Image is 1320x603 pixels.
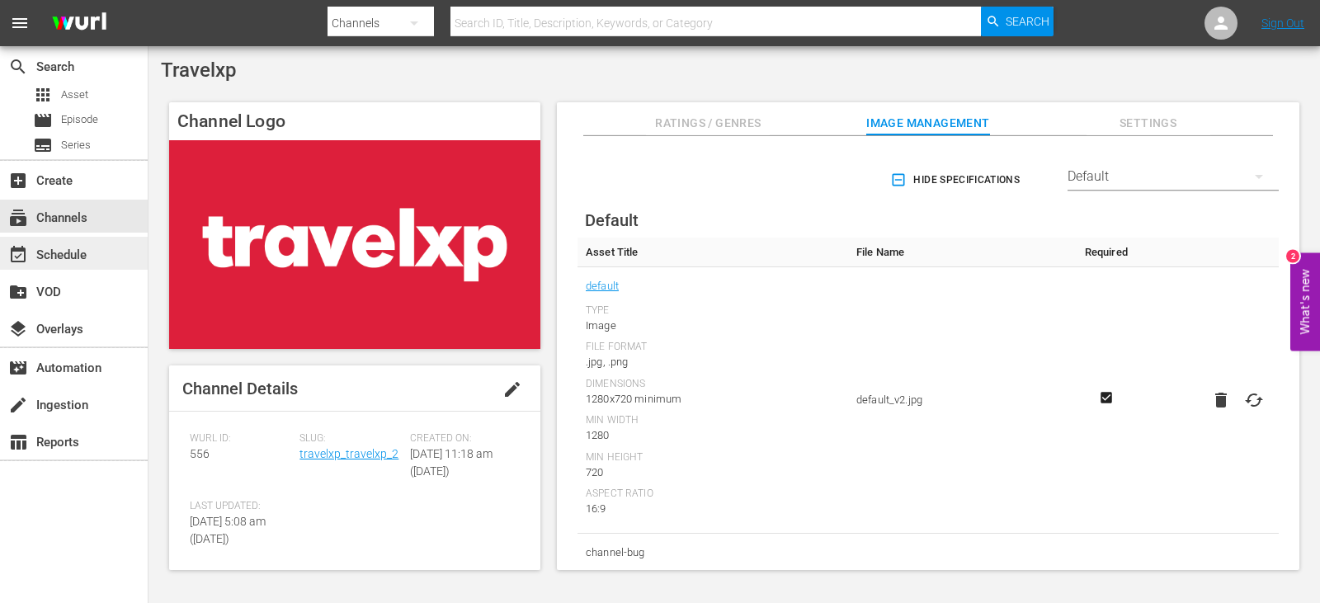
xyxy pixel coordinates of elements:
[502,379,522,399] span: edit
[8,358,28,378] span: Automation
[190,500,291,513] span: Last Updated:
[586,276,619,297] a: default
[586,464,840,481] div: 720
[1261,16,1304,30] a: Sign Out
[190,515,266,545] span: [DATE] 5:08 am ([DATE])
[493,370,532,409] button: edit
[8,171,28,191] span: Create
[586,427,840,444] div: 1280
[169,102,540,140] h4: Channel Logo
[61,111,98,128] span: Episode
[8,208,28,228] span: Channels
[1006,7,1049,36] span: Search
[586,542,840,563] span: channel-bug
[33,135,53,155] span: Series
[61,87,88,103] span: Asset
[8,57,28,77] span: Search
[1290,252,1320,351] button: Open Feedback Widget
[1076,238,1136,267] th: Required
[585,210,639,230] span: Default
[61,137,91,153] span: Series
[586,488,840,501] div: Aspect Ratio
[8,282,28,302] span: VOD
[161,59,236,82] span: Travelxp
[190,432,291,445] span: Wurl ID:
[586,318,840,334] div: Image
[8,319,28,339] span: Overlays
[1096,390,1116,405] svg: Required
[410,447,493,478] span: [DATE] 11:18 am ([DATE])
[577,238,848,267] th: Asset Title
[190,447,210,460] span: 556
[33,85,53,105] span: Asset
[586,341,840,354] div: File Format
[586,391,840,407] div: 1280x720 minimum
[586,354,840,370] div: .jpg, .png
[40,4,119,43] img: ans4CAIJ8jUAAAAAAAAAAAAAAAAAAAAAAAAgQb4GAAAAAAAAAAAAAAAAAAAAAAAAJMjXAAAAAAAAAAAAAAAAAAAAAAAAgAT5G...
[8,245,28,265] span: Schedule
[8,395,28,415] span: Ingestion
[8,432,28,452] span: Reports
[1068,153,1279,200] div: Default
[586,571,840,584] div: Type
[586,451,840,464] div: Min Height
[299,432,401,445] span: Slug:
[848,267,1076,534] td: default_v2.jpg
[981,7,1054,36] button: Search
[646,113,770,134] span: Ratings / Genres
[887,157,1026,203] button: Hide Specifications
[848,238,1076,267] th: File Name
[893,172,1020,189] span: Hide Specifications
[1087,113,1210,134] span: Settings
[299,447,398,460] a: travelxp_travelxp_2
[1286,249,1299,262] div: 2
[410,432,511,445] span: Created On:
[169,140,540,349] img: Travelxp
[33,111,53,130] span: Episode
[586,378,840,391] div: Dimensions
[586,501,840,517] div: 16:9
[586,304,840,318] div: Type
[866,113,990,134] span: Image Management
[586,414,840,427] div: Min Width
[182,379,298,398] span: Channel Details
[10,13,30,33] span: menu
